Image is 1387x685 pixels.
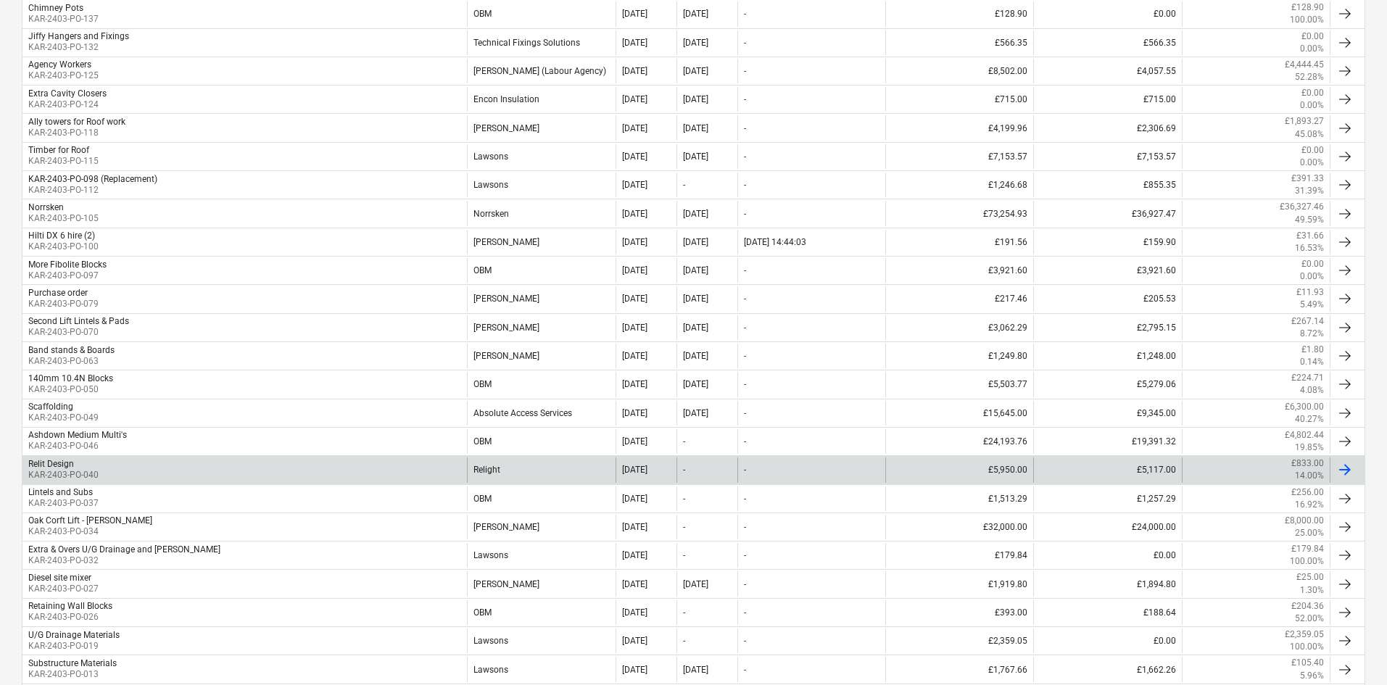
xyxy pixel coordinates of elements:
p: KAR-2403-PO-112 [28,184,157,196]
div: [DATE] [622,294,647,304]
div: - [683,522,685,532]
div: [DATE] [683,94,708,104]
div: [DATE] [622,379,647,389]
div: - [744,408,746,418]
div: - [744,123,746,133]
div: £566.35 [885,30,1033,55]
div: Lintels and Subs [28,487,93,497]
p: KAR-2403-PO-046 [28,440,127,452]
div: [DATE] [683,265,708,275]
div: Ally towers for Roof work [28,117,125,127]
p: £833.00 [1291,457,1324,470]
p: KAR-2403-PO-079 [28,298,99,310]
div: OBM [467,1,615,26]
div: £1,894.80 [1033,571,1181,596]
div: - [744,94,746,104]
div: £128.90 [885,1,1033,26]
p: 0.00% [1300,270,1324,283]
div: Absolute Access Services [467,401,615,425]
div: - [744,379,746,389]
div: [DATE] [622,265,647,275]
div: [DATE] [683,579,708,589]
div: £7,153.57 [1033,144,1181,169]
div: £2,359.05 [885,628,1033,653]
p: £2,359.05 [1285,628,1324,641]
div: £32,000.00 [885,515,1033,539]
div: [DATE] [622,66,647,76]
p: 5.96% [1300,670,1324,682]
p: 8.72% [1300,328,1324,340]
div: - [744,436,746,447]
div: £715.00 [885,87,1033,112]
div: - [744,209,746,219]
p: KAR-2403-PO-125 [28,70,99,82]
div: [DATE] [683,123,708,133]
p: KAR-2403-PO-037 [28,497,99,510]
div: [DATE] [683,237,708,247]
div: - [744,494,746,504]
div: Jiffy Hangers and Fixings [28,31,129,41]
div: Agency Workers [28,59,91,70]
div: [DATE] [683,9,708,19]
p: KAR-2403-PO-034 [28,526,152,538]
p: £0.00 [1301,144,1324,157]
p: 16.92% [1295,499,1324,511]
div: [DATE] [622,522,647,532]
div: £1,767.66 [885,657,1033,681]
p: 45.08% [1295,128,1324,141]
div: - [744,294,746,304]
div: [DATE] [683,38,708,48]
div: £5,503.77 [885,372,1033,397]
div: [PERSON_NAME] [467,286,615,311]
p: £25.00 [1296,571,1324,584]
p: KAR-2403-PO-063 [28,355,115,368]
div: £191.56 [885,230,1033,254]
p: 16.53% [1295,242,1324,254]
div: [DATE] [622,237,647,247]
div: U/G Drainage Materials [28,630,120,640]
div: - [683,550,685,560]
div: Scaffolding [28,402,73,412]
div: - [683,436,685,447]
div: Chat Widget [1314,615,1387,685]
p: £8,000.00 [1285,515,1324,527]
p: 52.28% [1295,71,1324,83]
p: £179.84 [1291,543,1324,555]
div: Lawsons [467,173,615,197]
div: Ashdown Medium Multi's [28,430,127,440]
div: [DATE] [622,151,647,162]
div: [PERSON_NAME] [467,315,615,340]
div: [DATE] [622,351,647,361]
p: KAR-2403-PO-027 [28,583,99,595]
p: £224.71 [1291,372,1324,384]
div: Retaining Wall Blocks [28,601,112,611]
div: [DATE] [683,209,708,219]
div: - [683,180,685,190]
p: KAR-2403-PO-100 [28,241,99,253]
div: [DATE] [622,465,647,475]
div: Second Lift Lintels & Pads [28,316,129,326]
div: £5,279.06 [1033,372,1181,397]
div: £1,513.29 [885,486,1033,511]
div: - [744,636,746,646]
div: [DATE] [622,180,647,190]
div: £393.00 [885,600,1033,625]
div: [DATE] [683,323,708,333]
div: - [683,494,685,504]
div: - [744,351,746,361]
div: [DATE] [683,408,708,418]
div: [DATE] [683,151,708,162]
div: £24,193.76 [885,429,1033,454]
div: [DATE] 14:44:03 [744,237,806,247]
p: 25.00% [1295,527,1324,539]
div: - [744,465,746,475]
div: £205.53 [1033,286,1181,311]
div: - [744,265,746,275]
p: £105.40 [1291,657,1324,669]
div: - [744,180,746,190]
div: - [744,38,746,48]
div: OBM [467,258,615,283]
p: 0.00% [1300,43,1324,55]
div: [PERSON_NAME] [467,344,615,368]
p: £204.36 [1291,600,1324,613]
